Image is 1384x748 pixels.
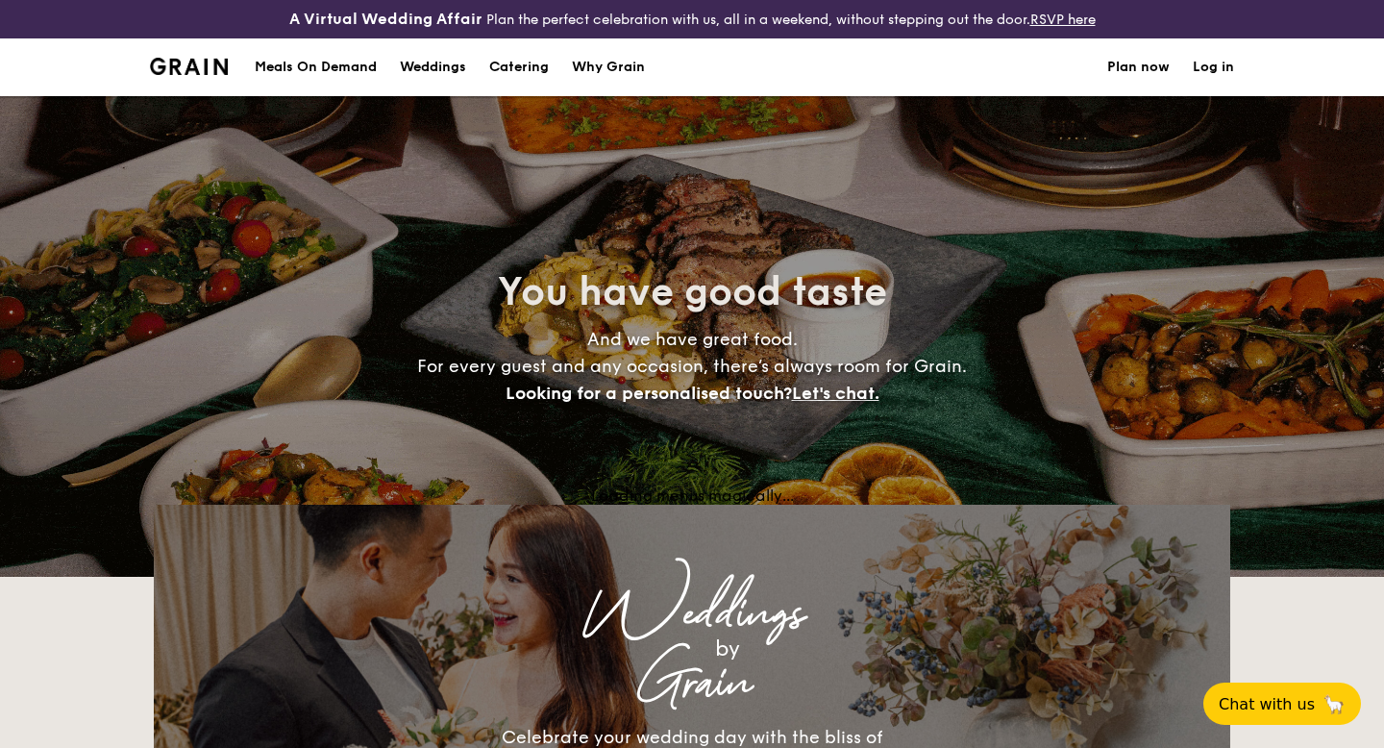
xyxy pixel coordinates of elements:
[400,38,466,96] div: Weddings
[1030,12,1096,28] a: RSVP here
[154,486,1230,505] div: Loading menus magically...
[560,38,656,96] a: Why Grain
[323,597,1061,632] div: Weddings
[323,666,1061,701] div: Grain
[489,38,549,96] h1: Catering
[243,38,388,96] a: Meals On Demand
[1203,683,1361,725] button: Chat with us🦙
[1219,695,1315,713] span: Chat with us
[289,8,482,31] h4: A Virtual Wedding Affair
[150,58,228,75] a: Logotype
[1107,38,1170,96] a: Plan now
[1193,38,1234,96] a: Log in
[388,38,478,96] a: Weddings
[231,8,1153,31] div: Plan the perfect celebration with us, all in a weekend, without stepping out the door.
[394,632,1061,666] div: by
[150,58,228,75] img: Grain
[478,38,560,96] a: Catering
[792,383,879,404] span: Let's chat.
[572,38,645,96] div: Why Grain
[1322,693,1346,715] span: 🦙
[255,38,377,96] div: Meals On Demand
